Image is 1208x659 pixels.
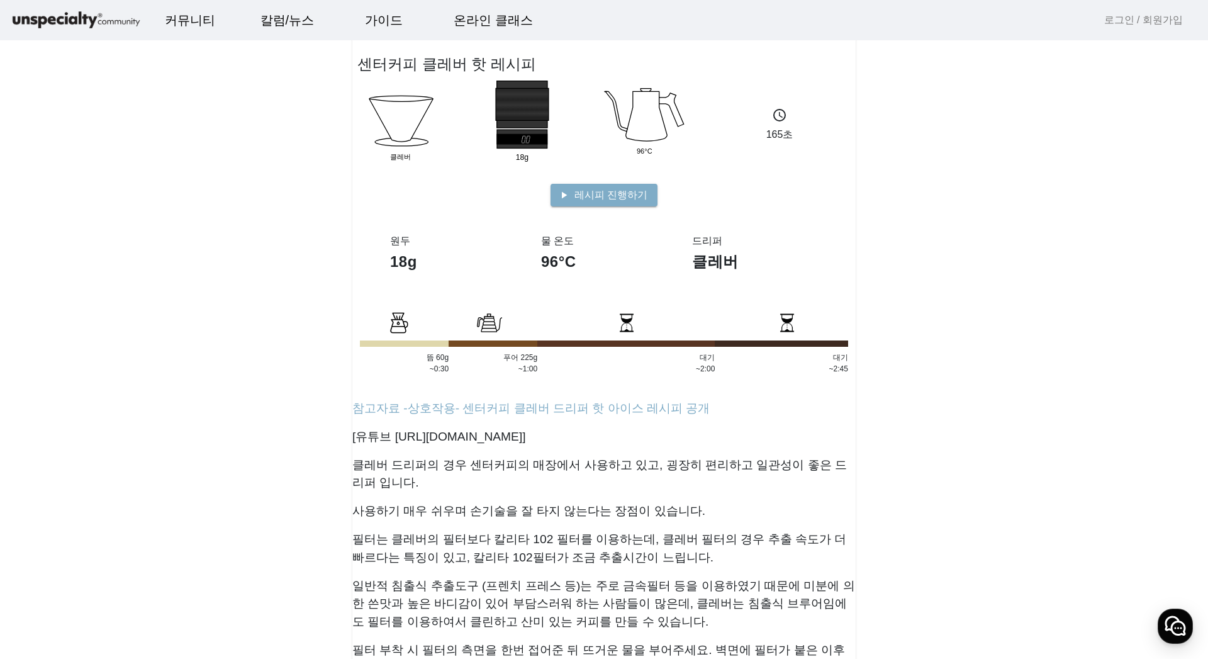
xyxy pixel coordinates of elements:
p: 푸어 225g [449,352,537,363]
img: bloom [477,310,502,335]
h3: 물 온도 [541,235,667,247]
button: 레시피 진행하기 [551,184,657,206]
a: 커뮤니티 [155,3,225,37]
p: ~1:00 [449,363,537,375]
h2: 센터커피 클레버 핫 레시피 [357,53,536,76]
h1: 클레버 [692,252,818,271]
p: ~2:00 [537,363,715,375]
img: bloom [386,310,411,335]
a: 가이드 [355,3,413,37]
img: bloom [614,310,639,335]
h1: 18g [390,252,516,271]
img: bloom [775,310,800,335]
p: ~0:30 [360,363,449,375]
a: 로그인 / 회원가입 [1104,13,1183,28]
h3: 원두 [390,235,516,247]
span: 레시피 진행하기 [574,188,647,203]
p: 사용하기 매우 쉬우며 손기술을 잘 타지 않는다는 장점이 있습니다. [352,502,856,521]
img: logo [10,9,142,31]
a: 칼럼/뉴스 [250,3,325,37]
tspan: 18g [516,153,528,162]
p: 대기 [715,352,848,363]
a: 온라인 클래스 [444,3,543,37]
p: 필터는 클레버의 필터보다 칼리타 102 필터를 이용하는데, 클레버 필터의 경우 추출 속도가 더 빠르다는 특징이 있고, 칼리타 102필터가 조금 추출시간이 느립니다. [352,531,856,567]
p: 대기 [537,352,715,363]
p: 165초 [726,127,833,142]
a: 참고자료 -상호작용- 센터커피 클레버 드리퍼 핫 아이스 레시피 공개 [352,402,710,415]
tspan: 클레버 [390,153,411,161]
p: 일반적 침출식 추출도구 (프렌치 프레스 등)는 주로 금속필터 등을 이용하였기 때문에 미분에 의한 쓴맛과 높은 바디감이 있어 부담스러워 하는 사람들이 많은데, 클레버는 침출식 ... [352,577,856,631]
p: 뜸 60g [360,352,449,363]
mat-icon: schedule [772,108,787,123]
p: 클레버 드리퍼의 경우 센터커피의 매장에서 사용하고 있고, 굉장히 편리하고 일관성이 좋은 드리퍼 입니다. [352,456,856,493]
p: [유튜브 [URL][DOMAIN_NAME]] [352,428,856,446]
h3: 드리퍼 [692,235,818,247]
h1: 96°C [541,252,667,271]
p: ~2:45 [715,363,848,375]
